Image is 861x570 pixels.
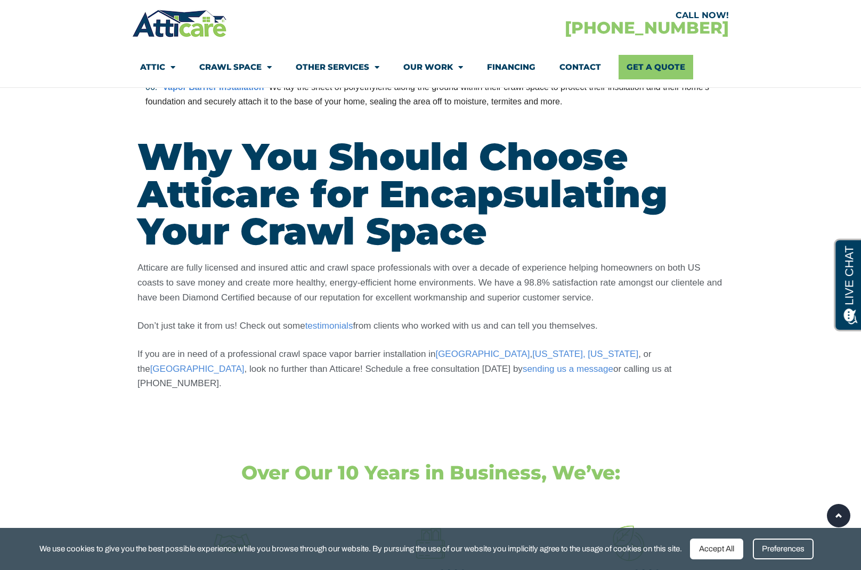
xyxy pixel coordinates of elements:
[487,55,535,79] a: Financing
[137,463,724,482] h3: Over Our 10 Years in Business, We’ve:
[619,55,693,79] a: Get A Quote
[430,11,729,20] div: CALL NOW!
[150,364,245,374] a: [GEOGRAPHIC_DATA]
[403,55,463,79] a: Our Work
[137,260,724,305] p: Atticare are fully licensed and insured attic and crawl space professionals with over a decade of...
[26,9,86,22] span: Opens a chat window
[435,349,530,359] a: [GEOGRAPHIC_DATA]
[137,319,724,333] p: Don’t just take it from us! Check out some from clients who worked with us and can tell you thems...
[305,321,353,331] a: testimonials
[140,55,175,79] a: Attic
[296,55,379,79] a: Other Services
[137,347,724,392] p: If you are in need of a professional crawl space vapor barrier installation in , , or the , look ...
[140,55,721,79] nav: Menu
[523,364,613,374] a: sending us a message
[199,55,272,79] a: Crawl Space
[137,138,724,250] h2: Why You Should Choose Atticare for Encapsulating Your Crawl Space
[39,542,682,556] span: We use cookies to give you the best possible experience while you browse through our website. By ...
[753,539,814,559] div: Preferences
[532,349,638,359] a: [US_STATE], [US_STATE]
[559,55,601,79] a: Contact
[690,539,743,559] div: Accept All
[145,80,724,109] li: We lay the sheet of polyethylene along the ground within their crawl space to protect their insul...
